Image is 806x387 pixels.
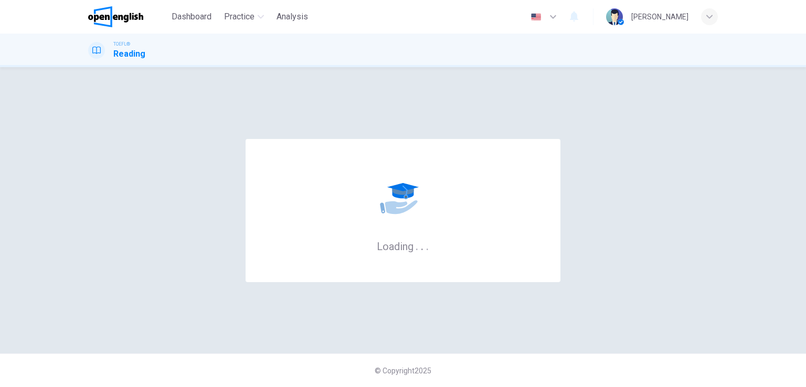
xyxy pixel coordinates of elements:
button: Analysis [272,7,312,26]
div: [PERSON_NAME] [631,10,688,23]
h6: . [420,236,424,254]
span: Practice [224,10,254,23]
span: Analysis [277,10,308,23]
img: OpenEnglish logo [88,6,143,27]
img: Profile picture [606,8,623,25]
span: © Copyright 2025 [375,367,431,375]
h6: Loading [377,239,429,253]
h1: Reading [113,48,145,60]
button: Dashboard [167,7,216,26]
img: en [529,13,543,21]
a: OpenEnglish logo [88,6,167,27]
button: Practice [220,7,268,26]
h6: . [415,236,419,254]
span: TOEFL® [113,40,130,48]
span: Dashboard [172,10,211,23]
h6: . [426,236,429,254]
